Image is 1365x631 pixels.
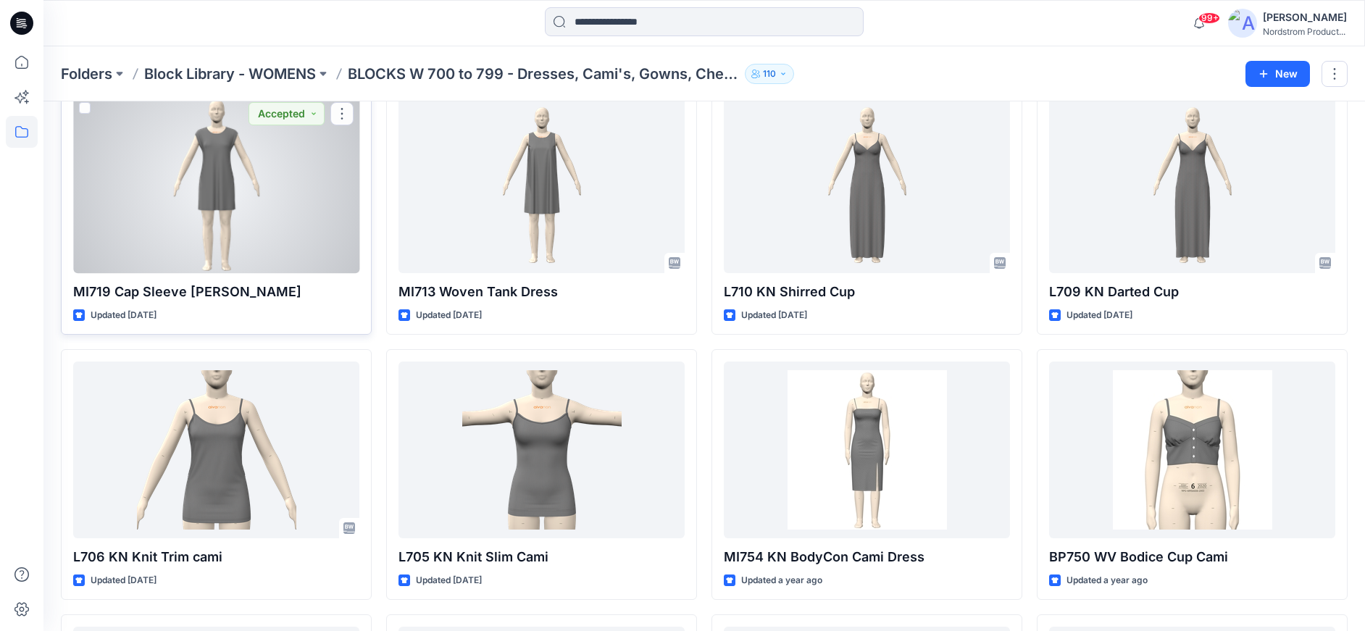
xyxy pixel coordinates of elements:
div: [PERSON_NAME] [1263,9,1347,26]
a: Folders [61,64,112,84]
p: L710 KN Shirred Cup [724,282,1010,302]
p: Updated a year ago [1066,573,1148,588]
div: Nordstrom Product... [1263,26,1347,37]
p: Updated a year ago [741,573,822,588]
button: 110 [745,64,794,84]
a: L706 KN Knit Trim cami [73,362,359,538]
p: L705 KN Knit Slim Cami [398,547,685,567]
a: MI719 Cap Sleeve Nitie [73,96,359,272]
p: Updated [DATE] [1066,308,1132,323]
img: avatar [1228,9,1257,38]
p: Updated [DATE] [416,308,482,323]
p: MI713 Woven Tank Dress [398,282,685,302]
p: L709 KN Darted Cup [1049,282,1335,302]
p: Updated [DATE] [91,573,156,588]
a: BP750 WV Bodice Cup Cami [1049,362,1335,538]
a: L710 KN Shirred Cup [724,96,1010,272]
p: MI754 KN BodyCon Cami Dress [724,547,1010,567]
p: 110 [763,66,776,82]
button: New [1245,61,1310,87]
a: L709 KN Darted Cup [1049,96,1335,272]
a: MI754 KN BodyCon Cami Dress [724,362,1010,538]
p: Updated [DATE] [91,308,156,323]
a: Block Library - WOMENS [144,64,316,84]
p: BP750 WV Bodice Cup Cami [1049,547,1335,567]
p: Updated [DATE] [741,308,807,323]
a: L705 KN Knit Slim Cami [398,362,685,538]
p: MI719 Cap Sleeve [PERSON_NAME] [73,282,359,302]
a: MI713 Woven Tank Dress [398,96,685,272]
p: Updated [DATE] [416,573,482,588]
span: 99+ [1198,12,1220,24]
p: BLOCKS W 700 to 799 - Dresses, Cami's, Gowns, Chemise [348,64,739,84]
p: L706 KN Knit Trim cami [73,547,359,567]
